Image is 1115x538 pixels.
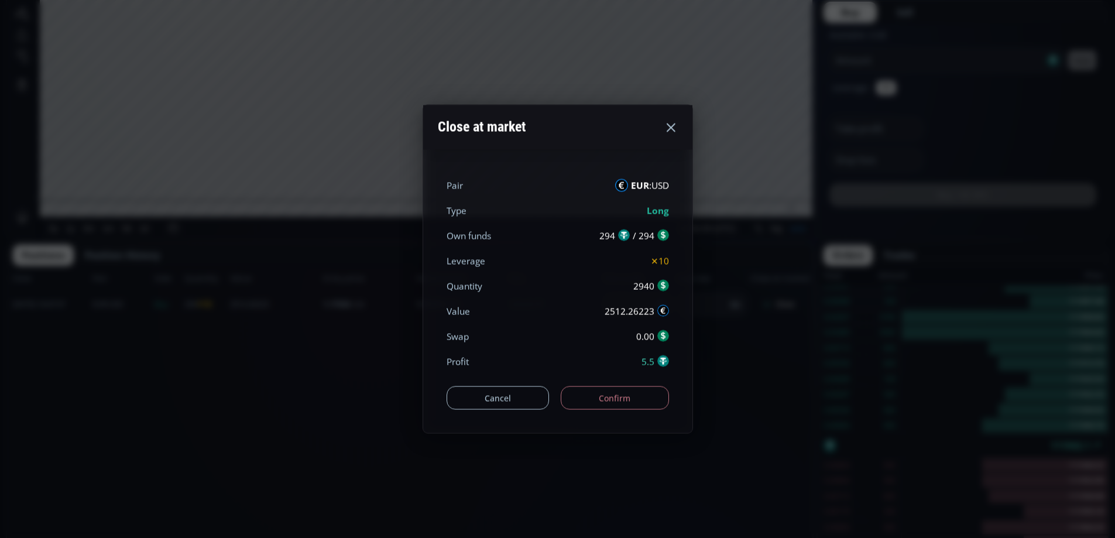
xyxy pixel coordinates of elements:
div: H [186,29,191,37]
button: Confirm [561,386,669,410]
div: Market open [119,27,130,37]
div: BTC [38,27,57,37]
div: 111137.35 [146,29,182,37]
button: Cancel [447,386,550,410]
div: Compare [157,6,191,16]
div: Quantity [447,280,482,293]
div: ✕10 [651,254,669,268]
div: Go to [157,464,176,486]
div: 1m [95,471,107,480]
div: 5d [115,471,125,480]
div: Toggle Log Scale [760,464,779,486]
div: D [100,6,105,16]
div: L [231,29,236,37]
div: Profit [447,355,469,369]
div: Swap [447,330,469,344]
div: O [139,29,146,37]
div: Pair [447,179,463,192]
div: Hide Drawings Toolbar [27,437,32,453]
div: auto [783,471,799,480]
div: 5.921K [68,42,92,51]
div: Toggle Percentage [743,464,760,486]
div: 2512.26223 [605,305,669,318]
button: 12:30:29 (UTC) [668,464,732,486]
div: Value [447,305,470,318]
div: 294 / 294 [599,229,669,242]
div: log [764,471,775,480]
div: 111942.10 [282,29,317,37]
div: Indicators [218,6,254,16]
div: 5.5 [641,355,669,369]
div:  [11,156,20,167]
div: 2940 [633,280,669,293]
div: Volume [38,42,63,51]
div: 5y [42,471,51,480]
div: +804.76 (+0.72%) [321,29,382,37]
div: 1y [59,471,68,480]
div: 112186.98 [191,29,227,37]
div: Own funds [447,229,491,242]
div: Toggle Auto Scale [779,464,803,486]
div: 0.00 [636,330,669,344]
div: Type [447,204,466,217]
div: 1D [57,27,76,37]
div: 1d [132,471,142,480]
div: C [276,29,282,37]
div: Leverage [447,254,485,268]
div: 110621.78 [236,29,272,37]
b: Long [647,204,669,217]
span: 12:30:29 (UTC) [672,471,728,480]
div: Close at market [438,112,526,142]
span: :USD [631,179,669,192]
div: Bitcoin [76,27,111,37]
div: 3m [76,471,87,480]
b: EUR [631,179,649,191]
